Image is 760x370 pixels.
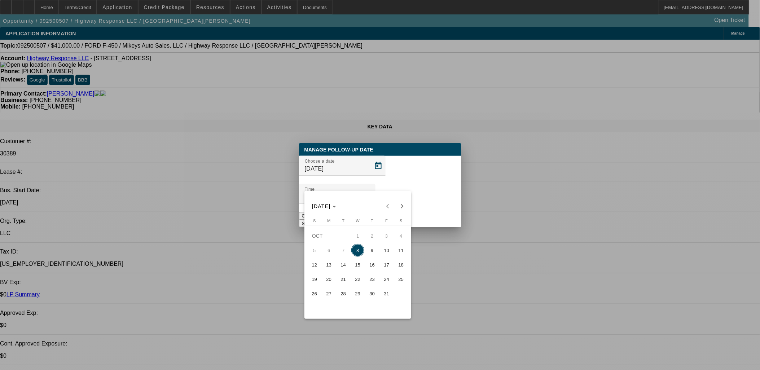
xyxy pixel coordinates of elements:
button: October 24, 2025 [379,272,394,286]
span: S [313,219,316,223]
span: 11 [395,244,408,257]
button: October 20, 2025 [322,272,336,286]
span: 21 [337,273,350,286]
span: 2 [366,229,379,242]
button: October 13, 2025 [322,257,336,272]
button: October 5, 2025 [307,243,322,257]
span: 12 [308,258,321,271]
span: 28 [337,287,350,300]
button: Choose month and year [309,200,339,213]
button: October 31, 2025 [379,286,394,301]
span: 18 [395,258,408,271]
span: 24 [380,273,393,286]
button: October 21, 2025 [336,272,351,286]
button: Next month [395,199,409,213]
button: October 14, 2025 [336,257,351,272]
button: October 8, 2025 [351,243,365,257]
button: October 4, 2025 [394,229,408,243]
span: S [400,219,402,223]
span: 31 [380,287,393,300]
button: October 2, 2025 [365,229,379,243]
span: 20 [322,273,335,286]
span: F [386,219,388,223]
span: 9 [366,244,379,257]
button: October 28, 2025 [336,286,351,301]
button: October 26, 2025 [307,286,322,301]
td: OCT [307,229,351,243]
span: [DATE] [312,203,331,209]
span: 17 [380,258,393,271]
span: 19 [308,273,321,286]
button: October 1, 2025 [351,229,365,243]
span: 3 [380,229,393,242]
span: 27 [322,287,335,300]
span: 7 [337,244,350,257]
span: W [356,219,360,223]
button: October 19, 2025 [307,272,322,286]
span: 30 [366,287,379,300]
button: October 18, 2025 [394,257,408,272]
button: October 3, 2025 [379,229,394,243]
span: 8 [351,244,364,257]
button: October 22, 2025 [351,272,365,286]
button: October 10, 2025 [379,243,394,257]
button: October 17, 2025 [379,257,394,272]
button: October 6, 2025 [322,243,336,257]
span: 26 [308,287,321,300]
span: 13 [322,258,335,271]
span: T [371,219,374,223]
button: October 7, 2025 [336,243,351,257]
button: October 29, 2025 [351,286,365,301]
span: 25 [395,273,408,286]
span: 29 [351,287,364,300]
span: 15 [351,258,364,271]
button: October 25, 2025 [394,272,408,286]
span: 6 [322,244,335,257]
span: M [327,219,330,223]
button: October 16, 2025 [365,257,379,272]
button: October 15, 2025 [351,257,365,272]
span: 1 [351,229,364,242]
span: 16 [366,258,379,271]
span: 5 [308,244,321,257]
span: 4 [395,229,408,242]
button: October 23, 2025 [365,272,379,286]
span: 14 [337,258,350,271]
span: 22 [351,273,364,286]
span: T [342,219,345,223]
button: October 11, 2025 [394,243,408,257]
button: October 9, 2025 [365,243,379,257]
span: 23 [366,273,379,286]
button: October 12, 2025 [307,257,322,272]
span: 10 [380,244,393,257]
button: October 27, 2025 [322,286,336,301]
button: October 30, 2025 [365,286,379,301]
